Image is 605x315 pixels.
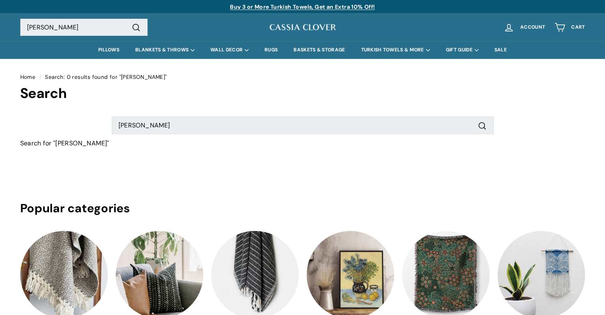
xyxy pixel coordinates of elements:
[257,41,286,59] a: RUGS
[112,117,494,134] input: Search
[520,25,545,30] span: Account
[499,16,550,39] a: Account
[286,41,353,59] a: BASKETS & STORAGE
[45,74,167,80] span: Search: 0 results found for "[PERSON_NAME]"
[20,73,585,82] nav: breadcrumbs
[230,3,375,10] a: Buy 3 or More Turkish Towels, Get an Extra 10% Off!
[202,41,257,59] summary: WALL DECOR
[20,138,585,149] p: Search for "[PERSON_NAME]"
[4,41,601,59] div: Primary
[20,202,585,215] h2: Popular categories
[20,86,585,101] h1: Search
[353,41,438,59] summary: TURKISH TOWELS & MORE
[571,25,585,30] span: Cart
[127,41,202,59] summary: BLANKETS & THROWS
[37,74,43,80] span: /
[550,16,589,39] a: Cart
[20,74,36,80] a: Home
[438,41,486,59] summary: GIFT GUIDE
[90,41,127,59] a: PILLOWS
[20,19,148,36] input: Search
[486,41,515,59] a: SALE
